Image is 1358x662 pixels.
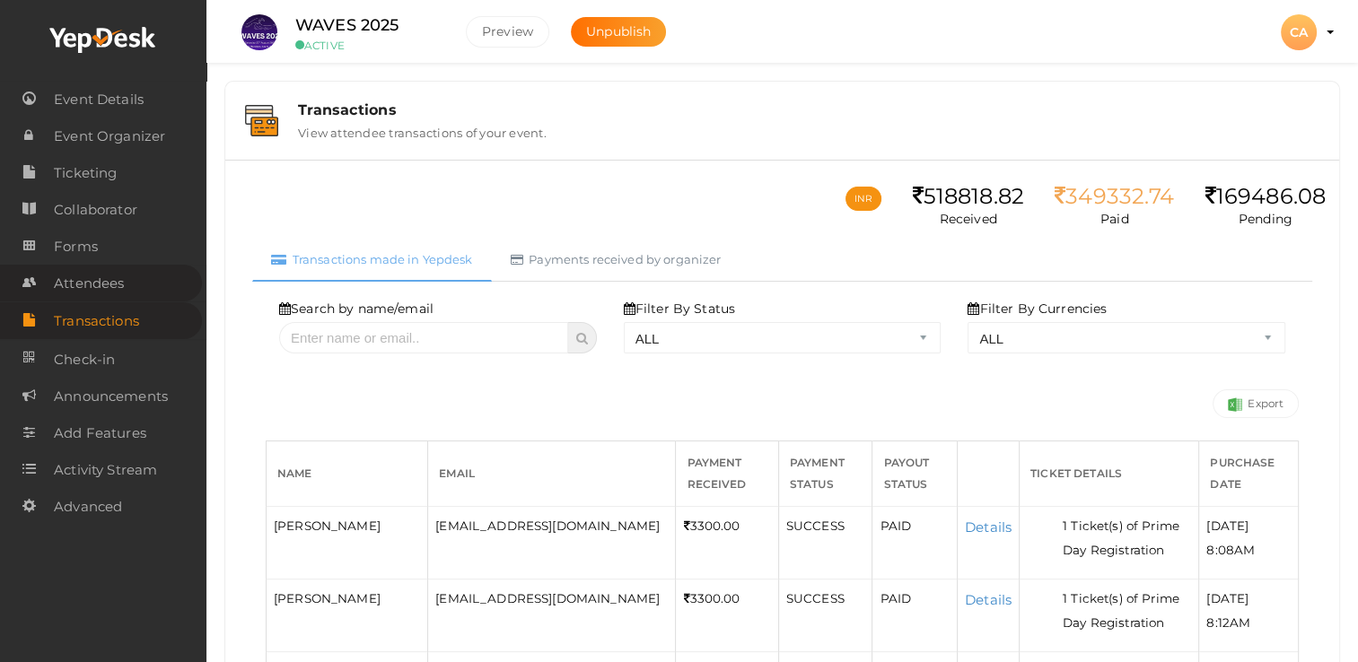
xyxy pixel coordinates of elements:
span: [PERSON_NAME] [274,518,381,533]
label: Filter By Currencies [968,300,1107,318]
li: 1 Ticket(s) of Prime Day Registration [1063,587,1191,635]
th: Ticket Details [1020,440,1199,506]
label: Search by name/email [279,300,434,318]
span: Transactions [54,303,139,339]
span: Attendees [54,266,124,301]
th: Name [267,440,428,506]
div: Transactions [298,101,1319,118]
span: [PERSON_NAME] [274,591,381,605]
th: Payment Received [676,440,778,506]
img: bank-details.svg [245,105,278,136]
th: Email [428,440,676,506]
span: Advanced [54,489,122,525]
span: Ticketing [54,155,117,191]
div: 169486.08 [1205,184,1326,210]
small: ACTIVE [295,39,439,52]
a: Transactions View attendee transactions of your event. [234,126,1330,144]
img: S4WQAGVX_small.jpeg [241,14,277,50]
th: Purchase Date [1199,440,1299,506]
a: Details [965,591,1012,608]
a: Details [965,518,1012,536]
label: View attendee transactions of your event. [298,118,547,140]
span: 3300.00 [683,518,740,533]
span: Announcements [54,379,168,414]
label: Filter By Status [624,300,735,318]
span: Event Organizer [54,118,165,154]
span: Event Details [54,82,144,118]
span: [DATE] 8:08AM [1206,518,1255,557]
p: Paid [1055,210,1174,228]
th: Payout Status [872,440,958,506]
span: [EMAIL_ADDRESS][DOMAIN_NAME] [435,518,660,533]
p: Received [913,210,1024,228]
span: Activity Stream [54,452,157,488]
td: PAID [872,506,958,579]
button: Preview [466,16,549,48]
span: [DATE] 8:12AM [1206,591,1250,630]
p: Pending [1205,210,1326,228]
th: Payment Status [778,440,872,506]
span: Check-in [54,342,115,378]
span: Unpublish [586,23,651,39]
button: Unpublish [571,17,666,47]
a: Transactions made in Yepdesk [252,238,492,282]
span: Add Features [54,415,146,451]
span: SUCCESS [786,591,845,605]
td: PAID [872,579,958,651]
a: Payments received by organizer [492,238,740,282]
span: Collaborator [54,192,137,228]
span: Forms [54,229,98,265]
div: CA [1281,14,1317,50]
button: CA [1275,13,1322,51]
div: 349332.74 [1055,184,1174,210]
label: WAVES 2025 [295,13,399,39]
a: Export [1213,389,1299,418]
span: SUCCESS [786,518,845,533]
img: Success [1228,397,1242,412]
li: 1 Ticket(s) of Prime Day Registration [1063,514,1191,562]
div: 518818.82 [913,184,1024,210]
span: 3300.00 [683,591,740,605]
button: INR [845,187,881,211]
span: [EMAIL_ADDRESS][DOMAIN_NAME] [435,591,660,605]
profile-pic: CA [1281,24,1317,40]
input: Enter name or email.. [279,322,568,353]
